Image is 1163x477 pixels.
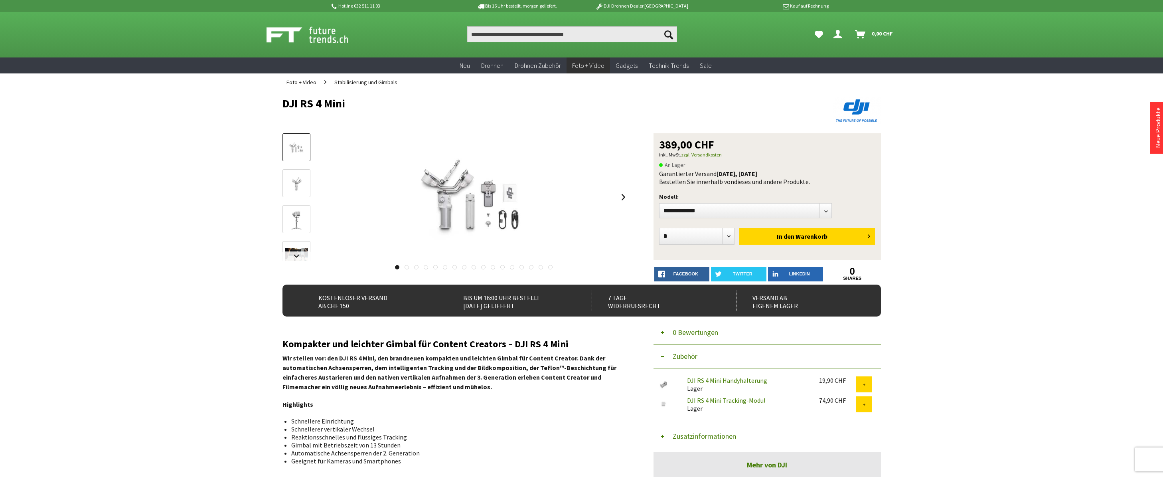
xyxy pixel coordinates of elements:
a: Foto + Video [567,57,610,74]
p: Bis 16 Uhr bestellt, morgen geliefert. [455,1,579,11]
p: Kauf auf Rechnung [704,1,829,11]
a: Neu [454,57,476,74]
a: LinkedIn [768,267,823,281]
a: Sale [694,57,717,74]
a: Drohnen [476,57,509,74]
span: In den [777,232,794,240]
a: 0 [825,267,880,276]
a: Technik-Trends [643,57,694,74]
div: 19,90 CHF [819,376,856,384]
a: DJI RS 4 Mini Tracking-Modul [687,396,766,404]
a: facebook [654,267,710,281]
button: Zusatzinformationen [654,424,881,448]
a: Gadgets [610,57,643,74]
li: Schnellere Einrichtung [291,417,623,425]
div: Lager [681,376,813,392]
a: Foto + Video [282,73,320,91]
p: Hotline 032 511 11 03 [330,1,455,11]
b: [DATE], [DATE] [717,170,757,178]
a: Warenkorb [852,26,897,42]
span: twitter [733,271,752,276]
span: Foto + Video [572,61,604,69]
a: Dein Konto [830,26,849,42]
div: Lager [681,396,813,412]
a: shares [825,276,880,281]
span: 0,00 CHF [872,27,893,40]
span: Geeignet für Kameras und Smartphones [291,457,401,465]
div: Bis um 16:00 Uhr bestellt [DATE] geliefert [447,291,574,311]
img: Shop Futuretrends - zur Startseite wechseln [267,25,366,45]
a: Stabilisierung und Gimbals [330,73,401,91]
strong: Wir stellen vor: den DJI RS 4 Mini, den brandneuen kompakten und leichten Gimbal für Content Crea... [282,354,616,391]
span: Warenkorb [796,232,827,240]
a: Neue Produkte [1154,107,1162,148]
img: Vorschau: DJI RS 4 Mini [285,139,308,156]
span: Neu [460,61,470,69]
img: DJI RS 4 Mini Tracking-Modul [654,396,673,412]
h2: Kompakter und leichter Gimbal für Content Creators – DJI RS 4 Mini [282,339,630,349]
span: Foto + Video [286,79,316,86]
h1: DJI RS 4 Mini [282,97,761,109]
a: Meine Favoriten [811,26,827,42]
div: Garantierter Versand Bestellen Sie innerhalb von dieses und andere Produkte. [659,170,875,186]
div: 7 Tage Widerrufsrecht [592,291,719,311]
img: DJI RS 4 Mini Handyhalterung [654,376,673,392]
li: Automatische Achsensperren der 2. Generation [291,449,623,457]
input: Produkt, Marke, Kategorie, EAN, Artikelnummer… [467,26,677,42]
li: Reaktionsschnelles und flüssiges Tracking [291,433,623,441]
a: zzgl. Versandkosten [681,152,722,158]
span: Stabilisierung und Gimbals [334,79,397,86]
div: Versand ab eigenem Lager [736,291,863,311]
img: DJI [833,97,881,124]
p: inkl. MwSt. [659,150,875,160]
li: Gimbal mit Betriebszeit von 13 Stunden [291,441,623,449]
img: DJI RS 4 Mini [389,133,559,261]
span: Sale [700,61,712,69]
span: Technik-Trends [649,61,689,69]
div: Kostenloser Versand ab CHF 150 [302,291,430,311]
strong: Highlights [282,400,313,408]
a: twitter [711,267,766,281]
span: facebook [673,271,698,276]
span: 389,00 CHF [659,139,714,150]
button: 0 Bewertungen [654,321,881,344]
p: Modell: [659,192,875,202]
button: Suchen [660,26,677,42]
li: Schnellerer vertikaler Wechsel [291,425,623,433]
button: In den Warenkorb [739,228,875,245]
span: Drohnen Zubehör [515,61,561,69]
span: An Lager [659,160,685,170]
span: Drohnen [481,61,504,69]
span: Gadgets [616,61,638,69]
span: LinkedIn [789,271,810,276]
a: DJI RS 4 Mini Handyhalterung [687,376,767,384]
div: 74,90 CHF [819,396,856,404]
button: Zubehör [654,344,881,368]
a: Drohnen Zubehör [509,57,567,74]
p: DJI Drohnen Dealer [GEOGRAPHIC_DATA] [579,1,704,11]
